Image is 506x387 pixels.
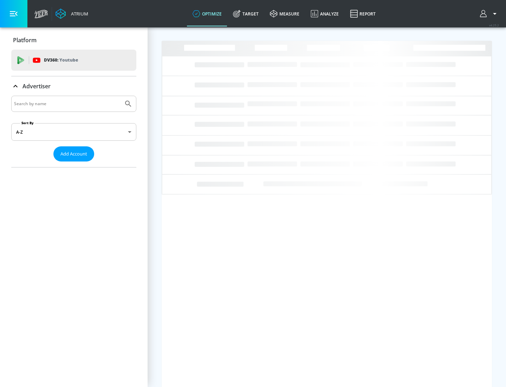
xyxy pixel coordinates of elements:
div: A-Z [11,123,136,141]
div: Atrium [68,11,88,17]
p: Advertiser [22,82,51,90]
input: Search by name [14,99,121,108]
p: Platform [13,36,37,44]
p: DV360: [44,56,78,64]
div: Advertiser [11,76,136,96]
span: v 4.25.2 [489,23,499,27]
nav: list of Advertiser [11,161,136,167]
a: Atrium [56,8,88,19]
a: Analyze [305,1,344,26]
a: optimize [187,1,227,26]
div: Platform [11,30,136,50]
button: Add Account [53,146,94,161]
label: Sort By [20,121,35,125]
div: DV360: Youtube [11,50,136,71]
a: measure [264,1,305,26]
a: Target [227,1,264,26]
span: Add Account [60,150,87,158]
a: Report [344,1,381,26]
div: Advertiser [11,96,136,167]
p: Youtube [59,56,78,64]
